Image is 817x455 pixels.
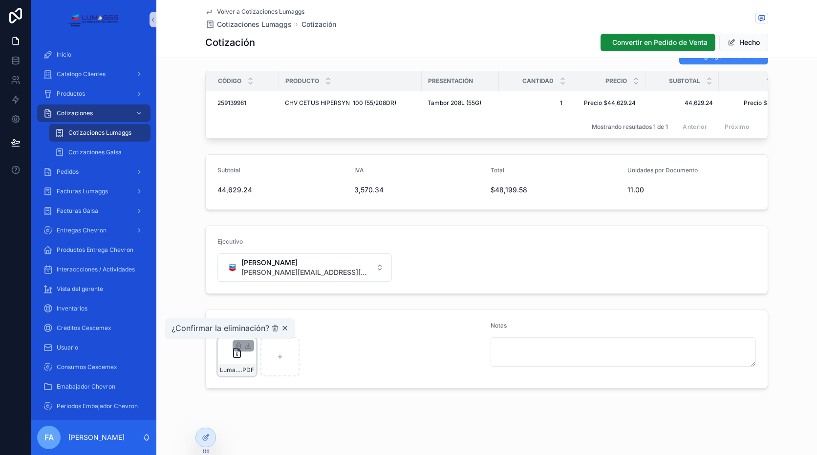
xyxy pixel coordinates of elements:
a: CHV CETUS HIPERSYN 100 (55/208DR) [285,99,416,107]
span: Total [491,166,504,174]
span: Mostrando resultados 1 de 1 [592,123,668,131]
a: Emabajador Chevron [37,378,150,395]
a: 44,629.24 [651,99,713,107]
span: Emabajador Chevron [57,383,115,391]
a: Catalogo Clientes [37,65,150,83]
span: Inventarios [57,305,87,312]
span: FA [44,432,54,443]
span: Entregas Chevron [57,227,107,234]
a: Productos [37,85,150,103]
span: Cotizaciones Lumaggs [68,129,131,137]
button: Seleccionar botón [217,253,392,282]
span: 3,570.34 [354,185,483,195]
span: Cotizaciones Lumaggs [217,20,292,29]
a: Facturas Galsa [37,202,150,220]
a: Inventarios [37,300,150,317]
span: [PERSON_NAME][EMAIL_ADDRESS][DOMAIN_NAME] [241,268,372,277]
button: Convertir en Pedido de Venta [601,34,715,51]
a: Precio $44,629.24 [578,95,640,111]
span: Unidades por Documento [627,166,698,174]
span: Facturas Galsa [57,207,98,215]
span: Créditos Cescemex [57,324,111,332]
a: Precio $51,769.92 [719,99,793,107]
span: Pedidos [57,168,79,176]
span: Precio [605,77,627,85]
a: Cotizaciones Lumaggs [205,20,292,29]
img: App logo [69,12,118,27]
a: Volver a Cotizaciones Lumaggs [205,8,304,16]
a: Vista del gerente [37,280,150,298]
span: Interaccciones / Actividades [57,266,135,273]
span: Tambor 208L (55G) [428,99,481,107]
span: Inicio [57,51,71,59]
a: Tambor 208L (55G) [428,99,493,107]
span: Total [767,77,786,85]
a: Entregas Chevron [37,222,150,239]
span: Cantidad [522,77,554,85]
button: Hecho [719,34,768,51]
span: Volver a Cotizaciones Lumaggs [217,8,304,16]
span: $48,199.58 [491,185,620,195]
span: 11.00 [627,185,756,195]
a: Facturas Lumaggs [37,183,150,200]
a: Cotizaciones [37,104,150,122]
span: Convertir en Pedido de Venta [612,38,708,47]
a: Productos Entrega Chevron [37,241,150,259]
span: Productos [57,90,85,98]
span: 1 [509,99,562,107]
span: Ejecutivo [217,238,243,245]
a: Periodos Embajador Chevron [37,397,150,415]
a: 259139981 [217,99,273,107]
span: Cotizaciones [57,109,93,117]
span: Producto [285,77,319,85]
span: Código [218,77,241,85]
span: 259139981 [217,99,246,107]
span: CHV CETUS HIPERSYN 100 (55/208DR) [285,99,396,107]
span: Subtotal [217,166,240,174]
a: Cotizaciones Galsa [49,144,150,161]
a: Pedidos [37,163,150,181]
a: 1 [505,95,566,111]
div: Contenido desplazable [31,39,156,420]
span: Productos Entrega Chevron [57,246,133,254]
span: Facturas Lumaggs [57,187,108,195]
a: Consumos Cescemex [37,358,150,376]
span: Subtotal [669,77,700,85]
a: Cotización [301,20,336,29]
span: Precio $44,629.24 [582,99,636,107]
h1: Cotización [205,36,255,49]
span: IVA [354,166,364,174]
span: Presentación [428,77,473,85]
span: Cotizaciones Galsa [68,148,122,156]
a: Inicio [37,46,150,63]
span: Catalogo Clientes [57,70,106,78]
a: Usuario [37,339,150,356]
font: Hecho [739,38,760,47]
span: Vista del gerente [57,285,103,293]
span: Usuario [57,344,78,352]
a: Créditos Cescemex [37,319,150,337]
a: Cotizaciones Lumaggs [49,124,150,142]
span: Consumos Cescemex [57,363,117,371]
a: Interaccciones / Actividades [37,261,150,278]
span: [PERSON_NAME] [241,258,372,268]
p: [PERSON_NAME] [68,433,125,442]
span: Periodos Embajador Chevron [57,402,138,410]
span: 44,629.24 [217,185,346,195]
span: Lumaggs-cotizacion-ACCESGAS--Num-6004 [220,366,241,374]
span: Notas [491,322,507,329]
span: .PDF [241,366,254,374]
span: ¿Confirmar la eliminación? [172,322,269,334]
